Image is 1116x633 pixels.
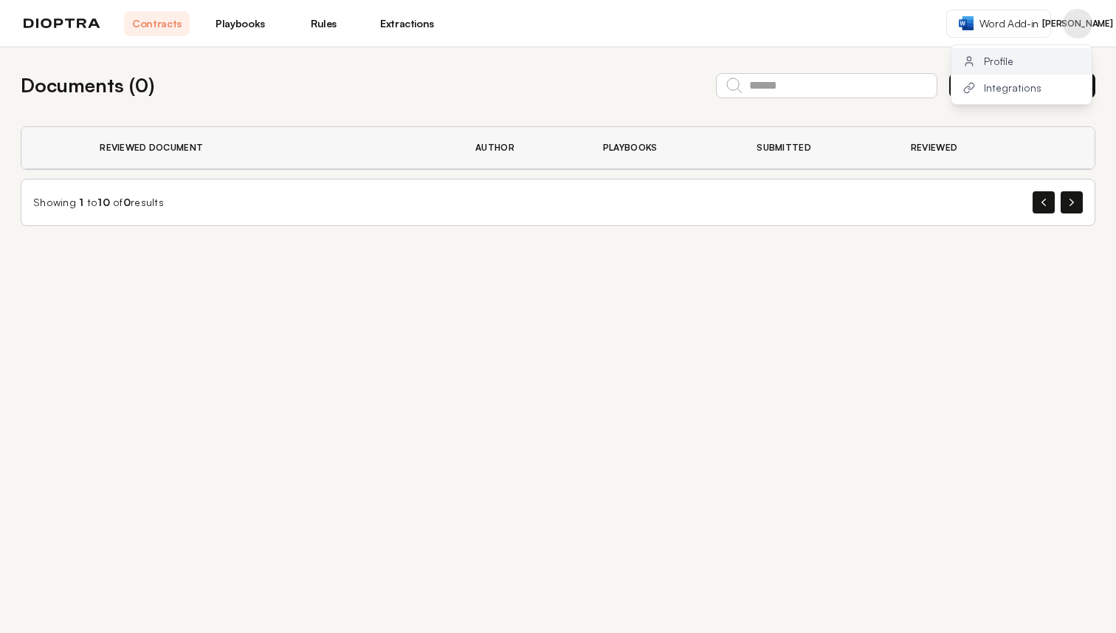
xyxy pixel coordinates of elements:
[124,11,190,36] a: Contracts
[951,48,1092,75] button: Profile
[1063,9,1092,38] button: Profile menu
[207,11,273,36] a: Playbooks
[21,71,154,100] h2: Documents ( 0 )
[893,127,1034,169] th: Reviewed
[97,196,110,208] span: 10
[959,16,974,30] img: word
[24,18,100,29] img: logo
[1063,9,1092,38] div: Jacques Arnoux
[739,127,892,169] th: Submitted
[79,196,83,208] span: 1
[951,75,1092,101] button: Integrations
[33,195,164,210] div: Showing to of results
[949,73,1095,98] button: Review New Document
[585,127,739,169] th: Playbooks
[1042,18,1112,30] span: [PERSON_NAME]
[1061,191,1083,213] button: Next
[946,10,1051,38] a: Word Add-in
[1033,191,1055,213] button: Previous
[458,127,585,169] th: Author
[82,127,458,169] th: Reviewed Document
[123,196,131,208] span: 0
[979,16,1038,31] span: Word Add-in
[291,11,356,36] a: Rules
[374,11,440,36] a: Extractions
